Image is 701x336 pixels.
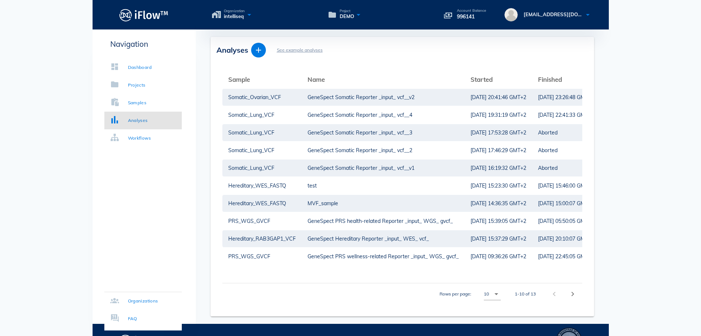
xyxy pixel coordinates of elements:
div: Organizations [128,297,158,305]
div: Dashboard [128,64,152,71]
a: See example analyses [277,47,323,53]
i: arrow_drop_down [492,290,501,298]
a: test [308,177,459,194]
a: [DATE] 20:10:07 GMT+2 [538,230,594,247]
a: Hereditary_RAB3GAP1_VCF [228,230,296,247]
span: [EMAIL_ADDRESS][DOMAIN_NAME] [524,11,610,17]
a: Somatic_Lung_VCF [228,160,296,176]
a: GeneSpect PRS wellness-related Reporter _input_ WGS_ gvcf_ [308,248,459,265]
div: Projects [128,81,146,89]
div: Rows per page: [440,283,501,305]
a: [DATE] 16:19:32 GMT+2 [471,160,526,176]
p: Account Balance [457,9,486,13]
span: Name [308,76,325,83]
th: Started: Not sorted. Activate to sort ascending. [465,71,532,88]
img: avatar.16069ca8.svg [504,8,518,21]
div: [DATE] 23:26:48 GMT+2 [538,89,594,106]
a: [DATE] 19:31:19 GMT+2 [471,106,526,123]
a: [DATE] 15:46:00 GMT+2 [538,177,594,194]
th: Finished: Not sorted. Activate to sort ascending. [532,71,600,88]
a: GeneSpect Somatic Reporter _input_ vcf__4 [308,106,459,123]
a: PRS_WGS_GVCF [228,248,296,265]
a: [DATE] 17:53:28 GMT+2 [471,124,526,141]
a: GeneSpect Somatic Reporter _input_ vcf__v1 [308,160,459,176]
a: Hereditary_WES_FASTQ [228,177,296,194]
a: Hereditary_WES_FASTQ [228,195,296,212]
a: GeneSpect Somatic Reporter _input_ vcf__3 [308,124,459,141]
div: [DATE] 22:41:33 GMT+2 [538,106,594,123]
span: intelliseq [224,13,245,20]
a: PRS_WGS_GVCF [228,213,296,230]
a: MVF_sample [308,195,459,212]
a: Somatic_Lung_VCF [228,142,296,159]
p: Navigation [104,38,182,50]
div: 10 [484,291,489,297]
a: GeneSpect Somatic Reporter _input_ vcf__v2 [308,89,459,106]
a: [DATE] 17:46:29 GMT+2 [471,142,526,159]
a: Logo [93,7,196,23]
a: [DATE] 05:50:05 GMT+2 [538,213,594,230]
th: Sample: Not sorted. Activate to sort ascending. [222,71,302,88]
span: Started [471,76,493,83]
span: DEMO [340,13,354,20]
div: Samples [128,99,147,106]
div: [DATE] 20:41:46 GMT+2 [471,89,526,106]
p: 996141 [457,13,486,21]
a: [DATE] 15:37:29 GMT+2 [471,230,526,247]
a: [DATE] 15:23:30 GMT+2 [471,177,526,194]
a: [DATE] 15:00:07 GMT+2 [538,195,594,212]
th: Name: Not sorted. Activate to sort ascending. [302,71,465,88]
a: Aborted [538,142,594,159]
span: Sample [228,76,250,83]
span: Project [340,9,354,13]
a: [DATE] 15:39:05 GMT+2 [471,213,526,230]
div: Analyses [128,117,148,124]
div: Somatic_Ovarian_VCF [228,89,296,106]
iframe: Drift Widget Chat Controller [664,299,692,327]
a: GeneSpect PRS health-related Reporter _input_ WGS_ gvcf_ [308,213,459,230]
a: Somatic_Lung_VCF [228,106,296,123]
div: [DATE] 09:36:26 GMT+2 [471,248,526,265]
a: Somatic_Lung_VCF [228,124,296,141]
div: Workflows [128,134,151,142]
a: Aborted [538,124,594,141]
button: Next page [566,287,579,301]
a: Aborted [538,160,594,176]
a: GeneSpect Hereditary Reporter _input_ WES_ vcf_ [308,230,459,247]
a: [DATE] 14:36:35 GMT+2 [471,195,526,212]
a: [DATE] 22:45:05 GMT+2 [538,248,594,265]
a: GeneSpect Somatic Reporter _input_ vcf__2 [308,142,459,159]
